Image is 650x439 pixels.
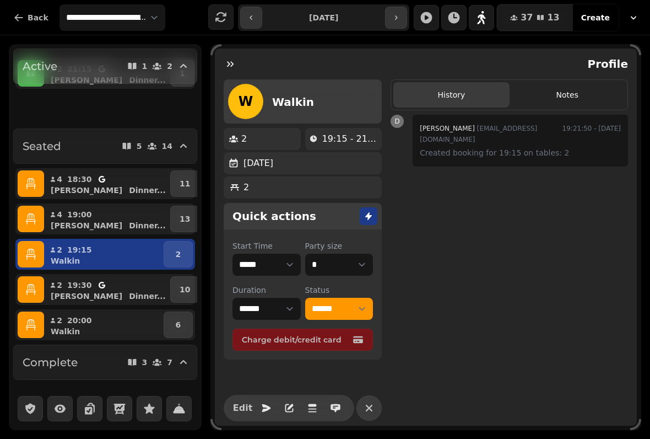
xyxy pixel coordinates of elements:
[164,312,193,338] button: 6
[420,125,475,132] span: [PERSON_NAME]
[232,240,301,251] label: Start Time
[46,170,168,197] button: 418:30[PERSON_NAME]Dinner...
[243,181,249,194] p: 2
[164,241,193,267] button: 2
[129,220,166,231] p: Dinner ...
[56,174,63,185] p: 4
[129,185,166,196] p: Dinner ...
[129,291,166,302] p: Dinner ...
[180,178,190,189] p: 11
[4,4,57,31] button: Back
[170,206,199,232] button: 13
[170,170,199,197] button: 11
[23,355,78,370] h2: Complete
[67,315,92,326] p: 20:00
[51,220,122,231] p: [PERSON_NAME]
[583,56,628,72] h2: Profile
[167,62,172,70] p: 2
[272,94,314,110] h2: Walkin
[572,4,619,31] button: Create
[67,244,92,255] p: 19:15
[46,276,168,303] button: 219:30[PERSON_NAME]Dinner...
[322,132,377,146] p: 19:15 - 21:15
[56,244,63,255] p: 2
[46,206,168,232] button: 419:00[PERSON_NAME]Dinner...
[56,315,63,326] p: 2
[56,280,63,291] p: 2
[239,95,253,108] span: W
[162,142,172,150] p: 14
[13,129,197,164] button: Seated514
[23,58,57,74] h2: Active
[67,280,92,291] p: 19:30
[180,213,190,224] p: 13
[46,241,161,267] button: 219:15Walkin
[28,14,48,22] span: Back
[142,62,148,70] p: 1
[243,157,273,170] p: [DATE]
[420,146,621,159] p: Created booking for 19:15 on tables: 2
[176,319,181,330] p: 6
[241,132,247,146] p: 2
[236,404,250,413] span: Edit
[137,142,142,150] p: 5
[232,208,316,224] h2: Quick actions
[13,49,197,84] button: Active12
[51,185,122,196] p: [PERSON_NAME]
[395,118,400,125] span: D
[180,284,190,295] p: 10
[547,13,559,22] span: 13
[232,285,301,296] label: Duration
[242,336,350,344] span: Charge debit/credit card
[305,240,373,251] label: Party size
[232,329,373,351] button: Charge debit/credit card
[67,174,92,185] p: 18:30
[170,276,199,303] button: 10
[51,255,80,266] p: Walkin
[305,285,373,296] label: Status
[51,291,122,302] p: [PERSON_NAME]
[56,209,63,220] p: 4
[420,122,553,146] div: [EMAIL_ADDRESS][DOMAIN_NAME]
[562,122,621,146] time: 19:21:50 - [DATE]
[393,82,509,108] button: History
[142,358,148,366] p: 3
[23,138,61,154] h2: Seated
[581,14,610,22] span: Create
[497,4,573,31] button: 3713
[13,345,197,380] button: Complete37
[510,82,625,108] button: Notes
[232,397,254,419] button: Edit
[176,249,181,260] p: 2
[167,358,172,366] p: 7
[521,13,533,22] span: 37
[67,209,92,220] p: 19:00
[46,312,161,338] button: 220:00Walkin
[51,326,80,337] p: Walkin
